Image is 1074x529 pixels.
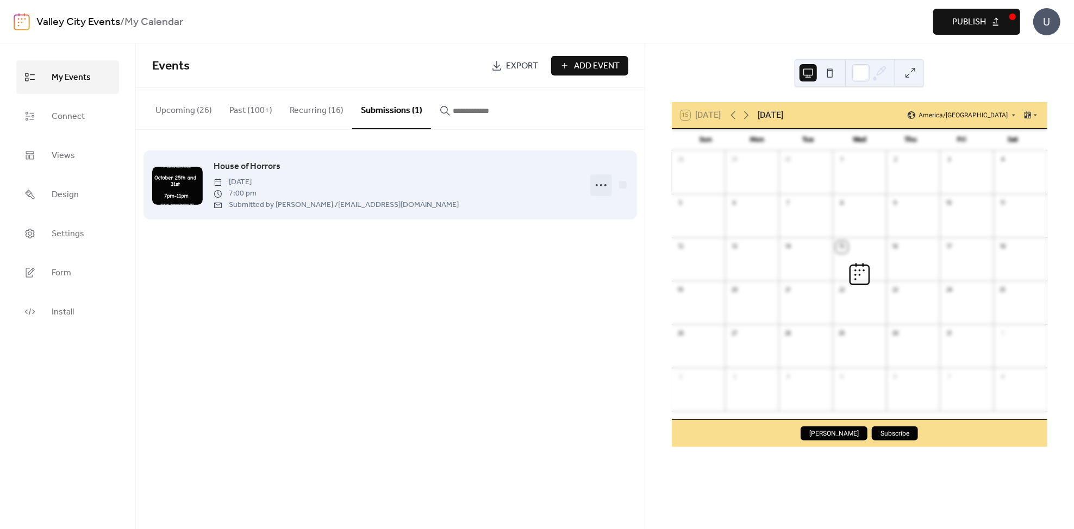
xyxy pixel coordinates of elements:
div: Sun [680,129,732,150]
span: Views [52,147,75,165]
div: 26 [675,328,687,340]
span: Design [52,186,79,204]
span: Settings [52,225,84,243]
button: Submissions (1) [352,88,431,129]
div: 27 [728,328,740,340]
div: 21 [782,285,794,297]
div: Sat [988,129,1039,150]
div: 22 [836,285,848,297]
div: Wed [834,129,885,150]
div: 12 [675,241,687,253]
div: 7 [943,371,955,383]
div: 1 [997,328,1009,340]
div: 31 [943,328,955,340]
div: 3 [943,154,955,166]
div: 5 [675,198,687,210]
div: 30 [782,154,794,166]
span: Connect [52,108,85,125]
div: 15 [836,241,848,253]
div: 28 [675,154,687,166]
div: 1 [836,154,848,166]
div: U [1033,8,1060,35]
button: Publish [933,9,1020,35]
div: Fri [936,129,988,150]
span: Form [52,264,71,282]
a: House of Horrors [214,160,280,174]
div: 2 [890,154,902,166]
div: 19 [675,285,687,297]
button: Past (100+) [221,88,281,128]
div: 11 [997,198,1009,210]
div: 29 [836,328,848,340]
a: Connect [16,99,119,133]
div: 25 [997,285,1009,297]
div: 16 [890,241,902,253]
a: Valley City Events [36,12,120,33]
div: 2 [675,371,687,383]
div: Mon [732,129,783,150]
span: Export [507,60,539,73]
div: 30 [890,328,902,340]
span: [DATE] [214,177,459,188]
div: 23 [890,285,902,297]
span: Add Event [575,60,620,73]
div: Tue [783,129,834,150]
a: Views [16,138,119,172]
div: 17 [943,241,955,253]
span: Events [152,54,190,78]
span: Publish [952,16,986,29]
div: [DATE] [758,109,784,122]
button: Recurring (16) [281,88,352,128]
div: 29 [728,154,740,166]
a: My Events [16,60,119,94]
div: 6 [890,371,902,383]
button: Upcoming (26) [147,88,221,128]
a: Design [16,178,119,211]
div: 5 [836,371,848,383]
div: 9 [890,198,902,210]
div: 7 [782,198,794,210]
div: 20 [728,285,740,297]
button: [PERSON_NAME] [801,426,867,440]
div: 24 [943,285,955,297]
span: Install [52,304,74,321]
div: Thu [885,129,936,150]
div: 28 [782,328,794,340]
a: Install [16,295,119,329]
a: Export [483,56,547,75]
span: America/[GEOGRAPHIC_DATA] [919,112,1008,118]
button: Add Event [551,56,628,75]
span: 7:00 pm [214,188,459,199]
div: 4 [997,154,1009,166]
span: My Events [52,69,91,86]
div: 3 [728,371,740,383]
div: 13 [728,241,740,253]
div: 4 [782,371,794,383]
b: / [120,12,124,33]
div: 18 [997,241,1009,253]
div: 14 [782,241,794,253]
img: logo [14,13,30,30]
div: 6 [728,198,740,210]
b: My Calendar [124,12,183,33]
span: House of Horrors [214,160,280,173]
span: Submitted by [PERSON_NAME] / [EMAIL_ADDRESS][DOMAIN_NAME] [214,199,459,211]
a: Form [16,256,119,289]
div: 10 [943,198,955,210]
a: Settings [16,217,119,250]
div: 8 [997,371,1009,383]
button: Subscribe [872,426,918,440]
div: 8 [836,198,848,210]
